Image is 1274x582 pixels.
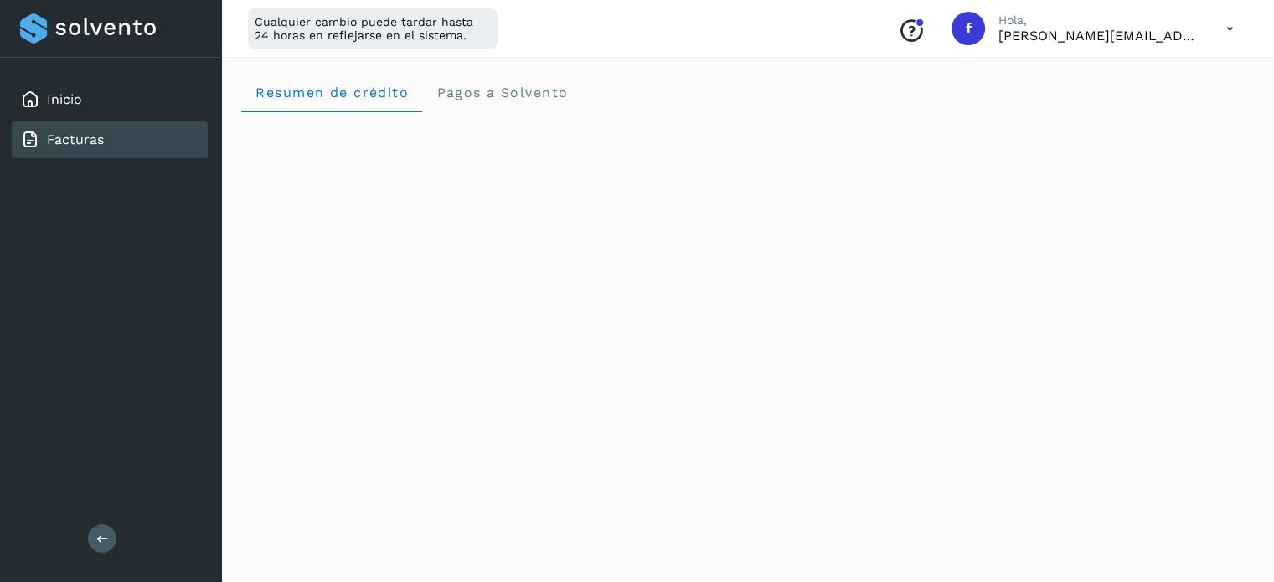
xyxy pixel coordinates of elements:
[12,121,208,158] div: Facturas
[12,81,208,118] div: Inicio
[255,85,409,100] span: Resumen de crédito
[47,131,104,147] a: Facturas
[47,91,82,107] a: Inicio
[998,13,1199,28] p: Hola,
[248,8,498,49] div: Cualquier cambio puede tardar hasta 24 horas en reflejarse en el sistema.
[436,85,568,100] span: Pagos a Solvento
[998,28,1199,44] p: f.moreno@transportesttc.com.mx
